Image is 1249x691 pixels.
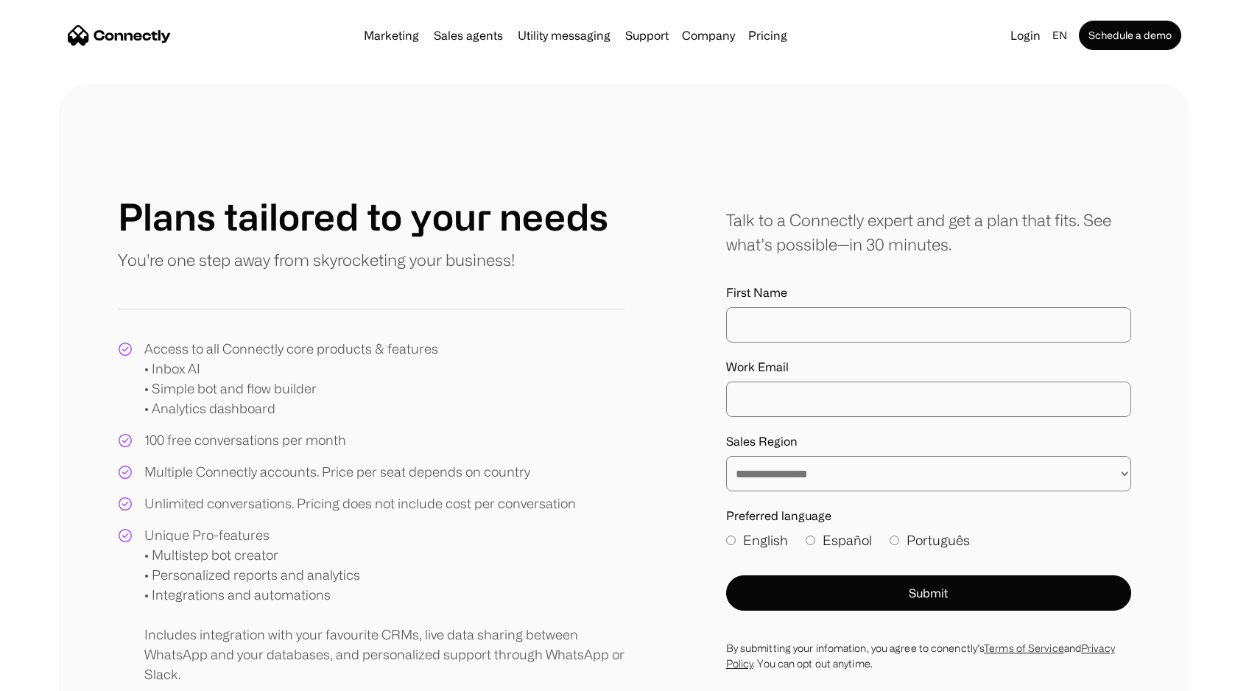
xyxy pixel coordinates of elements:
[512,29,616,41] a: Utility messaging
[742,29,793,41] a: Pricing
[890,536,899,545] input: Português
[726,536,736,545] input: English
[358,29,425,41] a: Marketing
[144,525,624,684] div: Unique Pro-features • Multistep bot creator • Personalized reports and analytics • Integrations a...
[144,462,530,482] div: Multiple Connectly accounts. Price per seat depends on country
[144,339,438,418] div: Access to all Connectly core products & features • Inbox AI • Simple bot and flow builder • Analy...
[806,530,872,550] label: Español
[619,29,675,41] a: Support
[1005,25,1046,46] a: Login
[1079,21,1181,50] a: Schedule a demo
[726,640,1131,671] div: By submitting your infomation, you agree to conenctly’s and . You can opt out anytime.
[118,248,515,272] p: You're one step away from skyrocketing your business!
[726,208,1131,256] div: Talk to a Connectly expert and get a plan that fits. See what’s possible—in 30 minutes.
[726,575,1131,611] button: Submit
[726,360,1131,374] label: Work Email
[29,665,88,686] ul: Language list
[678,25,739,46] div: Company
[68,24,171,46] a: home
[682,25,735,46] div: Company
[1046,25,1076,46] div: en
[806,536,815,545] input: Español
[1052,25,1067,46] div: en
[726,642,1115,669] a: Privacy Policy
[15,664,88,686] aside: Language selected: English
[118,194,608,239] h1: Plans tailored to your needs
[726,530,788,550] label: English
[144,430,346,450] div: 100 free conversations per month
[984,642,1064,653] a: Terms of Service
[890,530,970,550] label: Português
[428,29,509,41] a: Sales agents
[726,435,1131,449] label: Sales Region
[144,494,576,513] div: Unlimited conversations. Pricing does not include cost per conversation
[726,509,1131,523] label: Preferred language
[726,286,1131,300] label: First Name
